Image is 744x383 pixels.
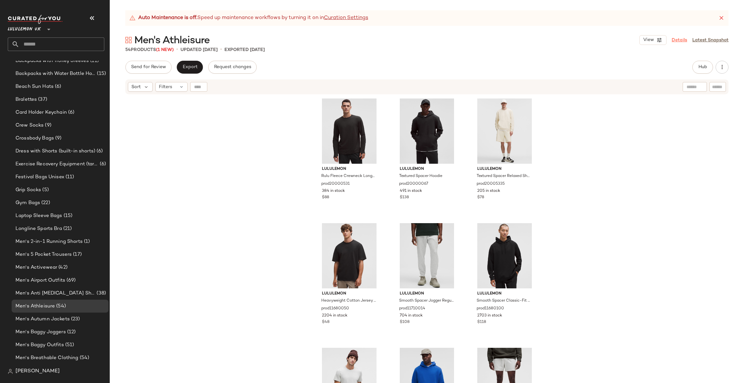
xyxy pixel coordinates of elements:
[37,96,47,103] span: (37)
[400,319,409,325] span: $108
[62,225,72,233] span: (21)
[15,367,60,375] span: [PERSON_NAME]
[8,22,41,34] span: Lululemon UK
[400,188,422,194] span: 491 in stock
[322,291,377,297] span: lululemon
[131,84,141,90] span: Sort
[400,291,454,297] span: lululemon
[15,83,54,90] span: Beach Sun Hats
[64,173,74,181] span: (11)
[15,290,95,297] span: Men's Anti [MEDICAL_DATA] Shorts
[98,160,106,168] span: (6)
[477,181,505,187] span: prod20005335
[64,341,74,349] span: (51)
[15,70,96,78] span: Backpacks with Water Bottle Holder
[57,264,67,271] span: (42)
[324,14,368,22] a: Curation Settings
[477,319,486,325] span: $118
[62,212,73,220] span: (15)
[672,37,687,44] a: Details
[95,148,103,155] span: (6)
[156,47,174,52] span: (1 New)
[214,65,251,70] span: Request changes
[400,313,423,319] span: 704 in stock
[54,83,61,90] span: (6)
[15,251,72,258] span: Men's 5 Pocket Trousers
[54,135,61,142] span: (9)
[224,47,265,53] p: Exported [DATE]
[477,298,531,304] span: Smooth Spacer Classic-Fit Pullover Hoodie
[399,298,454,304] span: Smooth Spacer Jogger Regular
[8,369,13,374] img: svg%3e
[477,195,484,201] span: $78
[322,188,345,194] span: 384 in stock
[125,47,174,53] div: Products
[317,98,382,164] img: LM3FTVS_0001_1
[176,46,178,54] span: •
[15,277,65,284] span: Men's Airport Outfits
[472,223,537,288] img: LM3FDVS_0001_1
[15,57,89,65] span: Backpacks with Trolley Sleeves
[15,148,95,155] span: Dress with Shorts (built-in shorts)
[72,251,82,258] span: (17)
[15,264,57,271] span: Men's Activewear
[65,277,76,284] span: (69)
[15,303,55,310] span: Men's Athleisure
[125,37,132,43] img: svg%3e
[15,109,67,116] span: Card Holder Keychain
[15,341,64,349] span: Men's Baggy Outfits
[321,306,349,312] span: prod11680050
[472,98,537,164] img: LM7BSMS_033454_1
[477,313,502,319] span: 2703 in stock
[15,238,83,245] span: Men's 2-in-1 Running Shorts
[15,96,37,103] span: Bralettes
[78,354,89,362] span: (54)
[322,195,329,201] span: $88
[129,14,368,22] div: Speed up maintenance workflows by turning it on in
[70,316,80,323] span: (23)
[395,98,460,164] img: LM3FV4S_0001_1
[15,199,40,207] span: Gym Bags
[8,15,63,24] img: cfy_white_logo.C9jOOHJF.svg
[125,61,171,74] button: Send for Review
[182,65,197,70] span: Export
[399,173,442,179] span: Textured Spacer Hoodie
[15,122,44,129] span: Crew Socks
[15,173,64,181] span: Festival Bags Unisex
[177,61,203,74] button: Export
[322,313,347,319] span: 2204 in stock
[41,186,48,194] span: (5)
[55,303,66,310] span: (54)
[67,109,74,116] span: (6)
[477,188,500,194] span: 205 in stock
[131,65,166,70] span: Send for Review
[321,173,376,179] span: Rulu Fleece Crewneck Long-Sleeve Shirt
[208,61,257,74] button: Request changes
[15,225,62,233] span: Longline Sports Bra
[125,47,131,52] span: 54
[399,306,425,312] span: prod11710014
[317,223,382,288] img: LM3FBSS_0001_1
[692,37,728,44] a: Latest Snapshot
[477,166,532,172] span: lululemon
[15,212,62,220] span: Laptop Sleeve Bags
[400,195,409,201] span: $138
[400,166,454,172] span: lululemon
[181,47,218,53] p: updated [DATE]
[95,290,106,297] span: (38)
[15,328,66,336] span: Men's Baggy Joggers
[40,199,50,207] span: (22)
[477,173,531,179] span: Textured Spacer Relaxed Short 8"
[15,354,78,362] span: Men's Breathable Clothing
[15,316,70,323] span: Men's Autumn Jackets
[643,37,654,43] span: View
[15,186,41,194] span: Grip Socks
[639,35,666,45] button: View
[322,319,329,325] span: $48
[15,160,98,168] span: Exercise Recovery Equipment (target mobility + muscle recovery equipment)
[89,57,99,65] span: (11)
[15,135,54,142] span: Crossbody Bags
[44,122,51,129] span: (9)
[321,181,350,187] span: prod20000531
[395,223,460,288] img: LM5B78S_032493_1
